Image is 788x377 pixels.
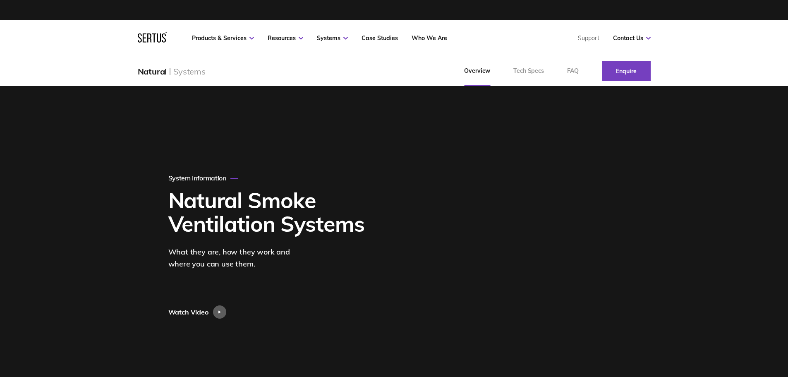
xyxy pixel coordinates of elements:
a: Contact Us [613,34,651,42]
a: Who We Are [412,34,447,42]
a: Tech Specs [502,56,556,86]
a: Resources [268,34,303,42]
div: What they are, how they work and where you can use them. [168,246,305,270]
h1: Natural Smoke Ventilation Systems [168,188,372,235]
div: Watch Video [168,305,208,319]
a: Enquire [602,61,651,81]
a: FAQ [556,56,590,86]
a: Case Studies [362,34,398,42]
div: System Information [168,174,238,182]
div: Natural [138,66,167,77]
a: Products & Services [192,34,254,42]
a: Support [578,34,599,42]
div: Systems [173,66,206,77]
a: Systems [317,34,348,42]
